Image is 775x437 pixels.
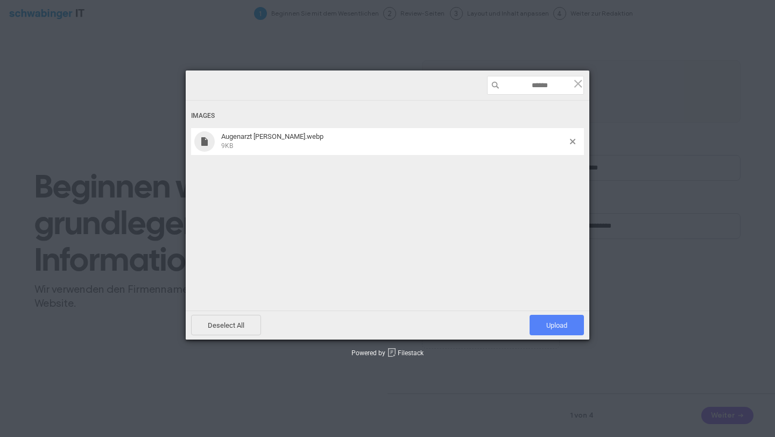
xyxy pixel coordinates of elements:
[191,315,261,335] span: Deselect All
[221,132,323,140] span: Augenarzt [PERSON_NAME].webp
[218,132,570,150] span: Augenarzt Chur.webp
[546,321,567,329] span: Upload
[191,106,584,126] div: Images
[351,348,424,358] div: Powered by Filestack
[24,8,47,17] span: Hilfe
[572,77,584,89] span: Click here or hit ESC to close picker
[530,315,584,335] span: Upload
[221,142,233,150] span: 9KB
